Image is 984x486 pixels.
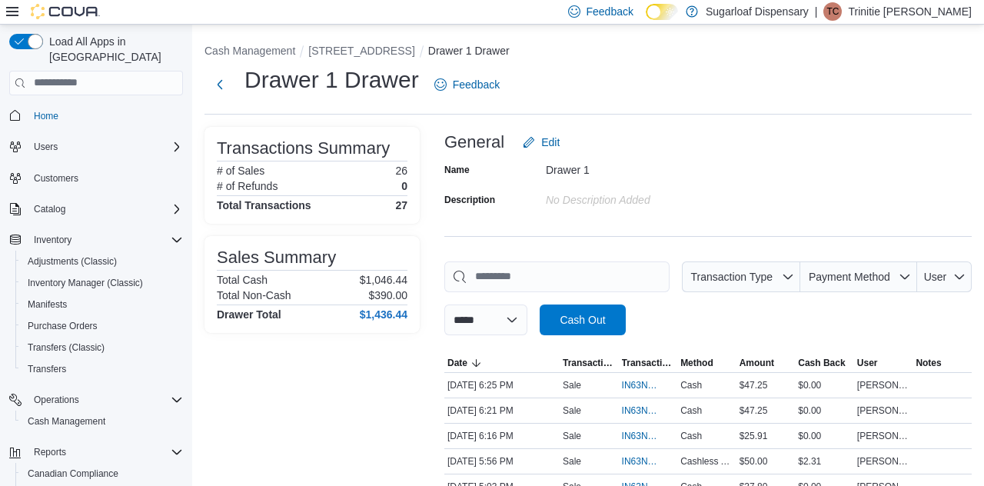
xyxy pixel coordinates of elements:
span: Amount [740,357,774,369]
button: Drawer 1 Drawer [428,45,510,57]
span: Cash [680,404,702,417]
button: Purchase Orders [15,315,189,337]
span: Adjustments (Classic) [22,252,183,271]
span: Edit [541,135,560,150]
span: [PERSON_NAME] [857,379,910,391]
button: Reports [3,441,189,463]
span: $25.91 [740,430,768,442]
input: Dark Mode [646,4,678,20]
a: Inventory Manager (Classic) [22,274,149,292]
span: [PERSON_NAME] [857,404,910,417]
span: Manifests [22,295,183,314]
button: Transaction # [619,354,678,372]
button: Cash Management [15,411,189,432]
span: Payment Method [809,271,890,283]
a: Adjustments (Classic) [22,252,123,271]
button: User [917,261,972,292]
button: Catalog [28,200,71,218]
div: [DATE] 6:21 PM [444,401,560,420]
span: Users [28,138,183,156]
button: Transfers (Classic) [15,337,189,358]
button: IN63NF-227998 [622,452,675,471]
button: Cash Back [795,354,854,372]
button: Inventory Manager (Classic) [15,272,189,294]
span: TC [826,2,839,21]
p: 26 [395,165,407,177]
p: $1,046.44 [360,274,407,286]
h6: # of Refunds [217,180,278,192]
a: Transfers (Classic) [22,338,111,357]
input: This is a search bar. As you type, the results lower in the page will automatically filter. [444,261,670,292]
span: Canadian Compliance [28,468,118,480]
button: Transaction Type [682,261,800,292]
nav: An example of EuiBreadcrumbs [204,43,972,62]
p: Sugarloaf Dispensary [706,2,809,21]
button: [STREET_ADDRESS] [308,45,414,57]
span: Transaction Type [690,271,773,283]
div: $0.00 [795,376,854,394]
button: Transfers [15,358,189,380]
span: Inventory Manager (Classic) [22,274,183,292]
div: [DATE] 5:56 PM [444,452,560,471]
span: Adjustments (Classic) [28,255,117,268]
span: Canadian Compliance [22,464,183,483]
label: Description [444,194,495,206]
span: Inventory Manager (Classic) [28,277,143,289]
span: $47.25 [740,404,768,417]
h6: Total Non-Cash [217,289,291,301]
button: Reports [28,443,72,461]
span: Home [28,106,183,125]
span: User [857,357,878,369]
button: Amount [736,354,796,372]
button: Operations [3,389,189,411]
button: Canadian Compliance [15,463,189,484]
h4: Drawer Total [217,308,281,321]
button: Customers [3,167,189,189]
p: Sale [563,404,581,417]
label: Name [444,164,470,176]
button: Cash Out [540,305,626,335]
button: Date [444,354,560,372]
span: Transfers (Classic) [28,341,105,354]
span: Cash [680,379,702,391]
span: Transfers [22,360,183,378]
h4: 27 [395,199,407,211]
span: IN63NF-228006 [622,430,660,442]
span: Cash Management [22,412,183,431]
span: $47.25 [740,379,768,391]
span: Transaction # [622,357,675,369]
h1: Drawer 1 Drawer [244,65,419,95]
h3: General [444,133,504,151]
button: Edit [517,127,566,158]
button: Inventory [28,231,78,249]
a: Cash Management [22,412,111,431]
div: $2.31 [795,452,854,471]
button: Users [28,138,64,156]
span: Load All Apps in [GEOGRAPHIC_DATA] [43,34,183,65]
button: Inventory [3,229,189,251]
button: Operations [28,391,85,409]
span: Feedback [453,77,500,92]
span: IN63NF-228012 [622,379,660,391]
span: Cash Management [28,415,105,428]
h4: $1,436.44 [360,308,407,321]
p: Sale [563,455,581,468]
a: Customers [28,169,85,188]
p: Trinitie [PERSON_NAME] [848,2,972,21]
h6: Total Cash [217,274,268,286]
span: [PERSON_NAME] [857,430,910,442]
button: Catalog [3,198,189,220]
a: Manifests [22,295,73,314]
button: Transaction Type [560,354,619,372]
span: Reports [34,446,66,458]
h3: Transactions Summary [217,139,390,158]
button: Method [677,354,736,372]
button: Adjustments (Classic) [15,251,189,272]
img: Cova [31,4,100,19]
button: Home [3,105,189,127]
span: Cash [680,430,702,442]
button: Notes [913,354,972,372]
button: IN63NF-228006 [622,427,675,445]
span: Feedback [587,4,633,19]
span: Purchase Orders [28,320,98,332]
